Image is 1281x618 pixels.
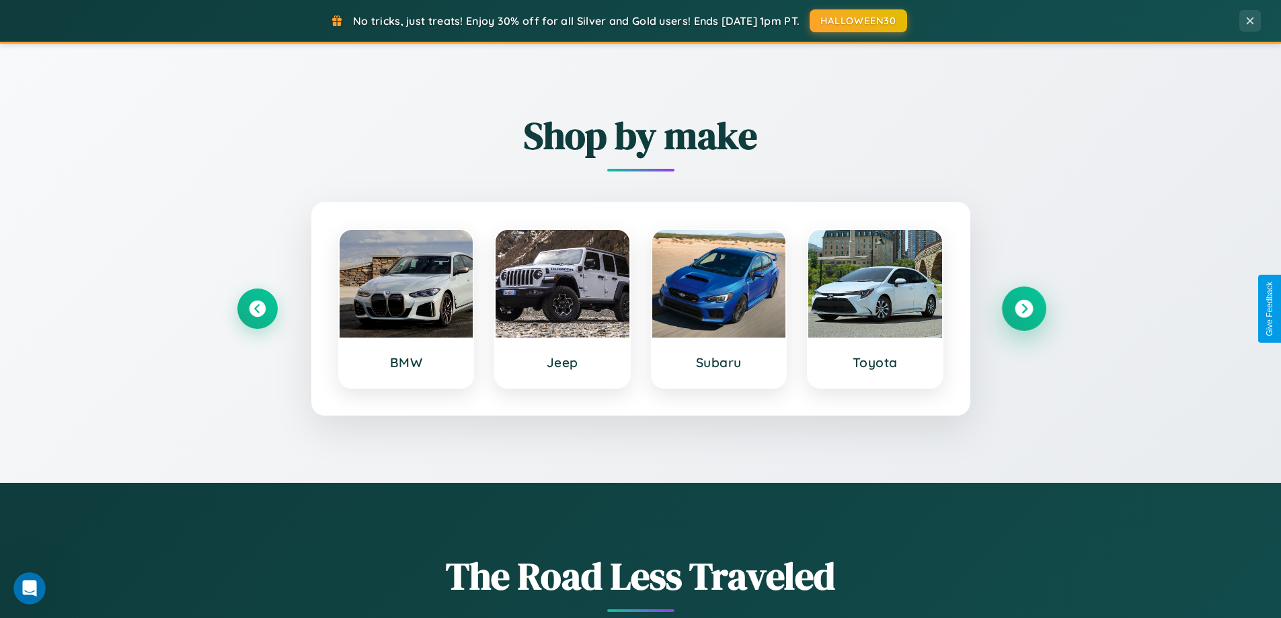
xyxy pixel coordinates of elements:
span: No tricks, just treats! Enjoy 30% off for all Silver and Gold users! Ends [DATE] 1pm PT. [353,14,800,28]
h3: Jeep [509,354,616,371]
h2: Shop by make [237,110,1044,161]
h3: Toyota [822,354,929,371]
h3: BMW [353,354,460,371]
h3: Subaru [666,354,773,371]
h1: The Road Less Traveled [237,550,1044,602]
div: Give Feedback [1265,282,1274,336]
button: HALLOWEEN30 [810,9,907,32]
iframe: Intercom live chat [13,572,46,605]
